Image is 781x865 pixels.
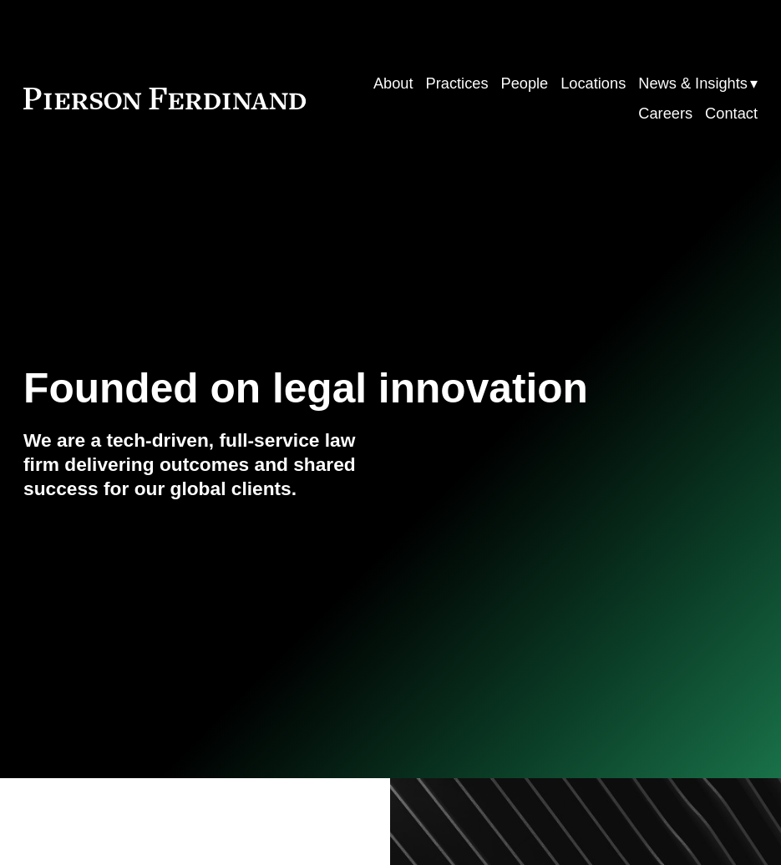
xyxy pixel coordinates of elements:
[560,68,626,99] a: Locations
[373,68,413,99] a: About
[638,70,748,98] span: News & Insights
[500,68,548,99] a: People
[426,68,489,99] a: Practices
[23,365,635,412] h1: Founded on legal innovation
[638,99,692,129] a: Careers
[638,68,758,99] a: folder dropdown
[705,99,758,129] a: Contact
[23,428,390,501] h4: We are a tech-driven, full-service law firm delivering outcomes and shared success for our global...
